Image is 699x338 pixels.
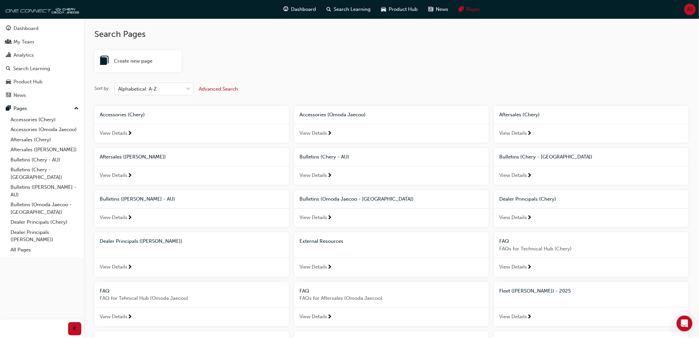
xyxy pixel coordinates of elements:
[299,129,327,137] span: View Details
[186,85,191,94] span: down-icon
[6,39,11,45] span: people-icon
[459,5,464,14] span: pages-icon
[499,214,527,221] span: View Details
[74,104,79,113] span: up-icon
[94,106,289,143] a: Accessories (Chery)View Details
[327,215,332,221] span: next-icon
[3,22,81,35] a: Dashboard
[8,200,81,217] a: Bulletins (Omoda Jaecoo - [GEOGRAPHIC_DATA])
[100,288,110,294] span: FAQ
[3,102,81,115] button: Pages
[100,263,127,271] span: View Details
[321,3,376,16] a: search-iconSearch Learning
[499,313,527,321] span: View Details
[13,78,42,86] div: Product Hub
[499,154,592,160] span: Bulletins (Chery - [GEOGRAPHIC_DATA])
[94,148,289,185] a: Aftersales ([PERSON_NAME])View Details
[94,232,289,277] a: Dealer Principals ([PERSON_NAME])View Details
[94,50,182,72] a: book-iconCreate new page
[499,172,527,179] span: View Details
[3,89,81,101] a: News
[499,112,540,118] span: Aftersales (Chery)
[499,245,683,253] span: FAQs for Technical Hub (Chery)
[3,76,81,88] a: Product Hub
[376,3,423,16] a: car-iconProduct Hub
[499,129,527,137] span: View Details
[13,105,27,112] div: Pages
[6,106,11,112] span: pages-icon
[3,36,81,48] a: My Team
[294,106,489,143] a: Accessories (Omoda Jaecoo)View Details
[527,173,532,179] span: next-icon
[527,314,532,320] span: next-icon
[100,295,284,302] span: FAQ for Tehnical Hub (Omoda Jaecoo)
[299,313,327,321] span: View Details
[453,3,485,16] a: pages-iconPages
[6,93,11,99] span: news-icon
[436,6,448,13] span: News
[13,51,34,59] div: Analytics
[299,295,483,302] span: FAQs for Aftersales (Omoda Jaecoo)
[127,265,132,270] span: next-icon
[299,288,309,294] span: FAQ
[299,238,343,244] span: External Resources
[499,263,527,271] span: View Details
[8,115,81,125] a: Accessories (Chery)
[494,148,688,185] a: Bulletins (Chery - [GEOGRAPHIC_DATA])View Details
[294,148,489,185] a: Bulletins (Chery - AU)View Details
[199,83,238,95] button: Advanced Search
[494,106,688,143] a: Aftersales (Chery)View Details
[494,190,688,227] a: Dealer Principals (Chery)View Details
[94,29,688,40] h2: Search Pages
[8,155,81,165] a: Bulletins (Chery - AU)
[100,172,127,179] span: View Details
[499,288,571,294] span: Fleet ([PERSON_NAME]) - 2025
[100,57,109,66] span: book-icon
[100,112,145,118] span: Accessories (Chery)
[94,282,289,326] a: FAQFAQ for Tehnical Hub (Omoda Jaecoo)View Details
[8,227,81,245] a: Dealer Principals ([PERSON_NAME])
[6,52,11,58] span: chart-icon
[8,217,81,227] a: Dealer Principals (Chery)
[334,6,371,13] span: Search Learning
[100,154,166,160] span: Aftersales ([PERSON_NAME])
[326,5,331,14] span: search-icon
[3,3,79,16] img: oneconnect
[294,190,489,227] a: Bulletins (Omoda Jaecoo - [GEOGRAPHIC_DATA])View Details
[94,85,109,92] div: Sort by
[3,49,81,61] a: Analytics
[428,5,433,14] span: news-icon
[127,131,132,137] span: next-icon
[299,112,366,118] span: Accessories (Omoda Jaecoo)
[299,172,327,179] span: View Details
[299,263,327,271] span: View Details
[278,3,321,16] a: guage-iconDashboard
[466,6,480,13] span: Pages
[6,66,11,72] span: search-icon
[327,131,332,137] span: next-icon
[8,145,81,155] a: Aftersales ([PERSON_NAME])
[118,85,157,93] div: Alphabetical: A-Z
[283,5,288,14] span: guage-icon
[677,316,692,331] div: Open Intercom Messenger
[13,65,50,72] div: Search Learning
[100,238,182,244] span: Dealer Principals ([PERSON_NAME])
[3,21,81,102] button: DashboardMy TeamAnalyticsSearch LearningProduct HubNews
[527,215,532,221] span: next-icon
[389,6,418,13] span: Product Hub
[6,26,11,32] span: guage-icon
[327,265,332,270] span: next-icon
[8,182,81,200] a: Bulletins ([PERSON_NAME] - AU)
[684,4,696,15] button: AS
[127,314,132,320] span: next-icon
[291,6,316,13] span: Dashboard
[114,57,152,65] span: Create new page
[527,265,532,270] span: next-icon
[299,214,327,221] span: View Details
[72,325,77,333] span: prev-icon
[100,214,127,221] span: View Details
[100,313,127,321] span: View Details
[94,190,289,227] a: Bulletins ([PERSON_NAME] - AU)View Details
[8,125,81,135] a: Accessories (Omoda Jaecoo)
